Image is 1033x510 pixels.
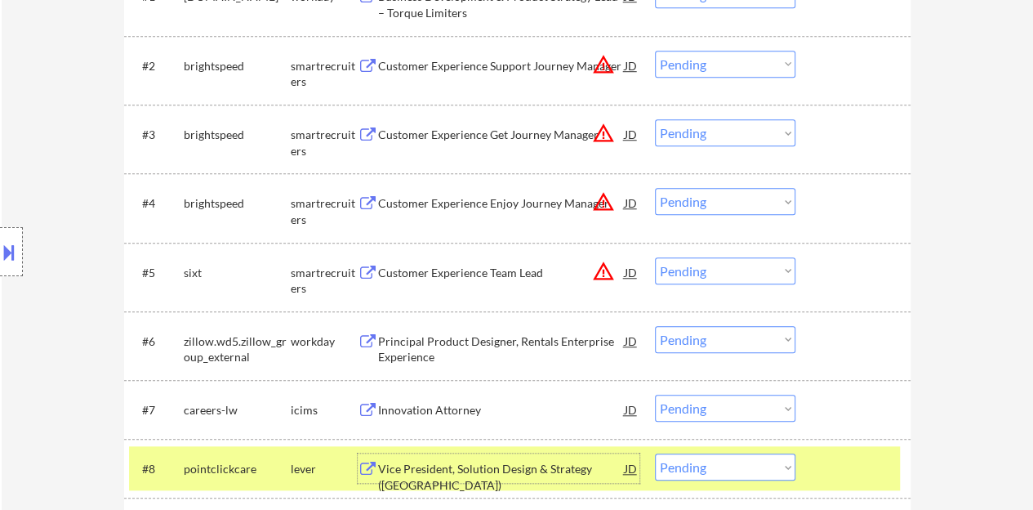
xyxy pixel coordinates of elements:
div: pointclickcare [184,461,291,477]
div: smartrecruiters [291,127,358,159]
div: JD [623,51,639,80]
button: warning_amber [592,122,615,145]
div: smartrecruiters [291,195,358,227]
div: JD [623,395,639,424]
div: Customer Experience Get Journey Manager [378,127,625,143]
div: smartrecruiters [291,265,358,297]
div: Vice President, Solution Design & Strategy ([GEOGRAPHIC_DATA]) [378,461,625,493]
div: #8 [142,461,171,477]
div: #2 [142,58,171,74]
div: Customer Experience Support Journey Manager [378,58,625,74]
div: JD [623,119,639,149]
div: #7 [142,402,171,418]
div: careers-lw [184,402,291,418]
div: workday [291,333,358,350]
div: Customer Experience Team Lead [378,265,625,281]
div: JD [623,257,639,287]
button: warning_amber [592,190,615,213]
div: icims [291,402,358,418]
div: JD [623,326,639,356]
div: smartrecruiters [291,58,358,90]
div: lever [291,461,358,477]
button: warning_amber [592,53,615,76]
div: Customer Experience Enjoy Journey Manager [378,195,625,212]
button: warning_amber [592,260,615,283]
div: JD [623,454,639,483]
div: JD [623,188,639,217]
div: brightspeed [184,58,291,74]
div: Principal Product Designer, Rentals Enterprise Experience [378,333,625,365]
div: Innovation Attorney [378,402,625,418]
